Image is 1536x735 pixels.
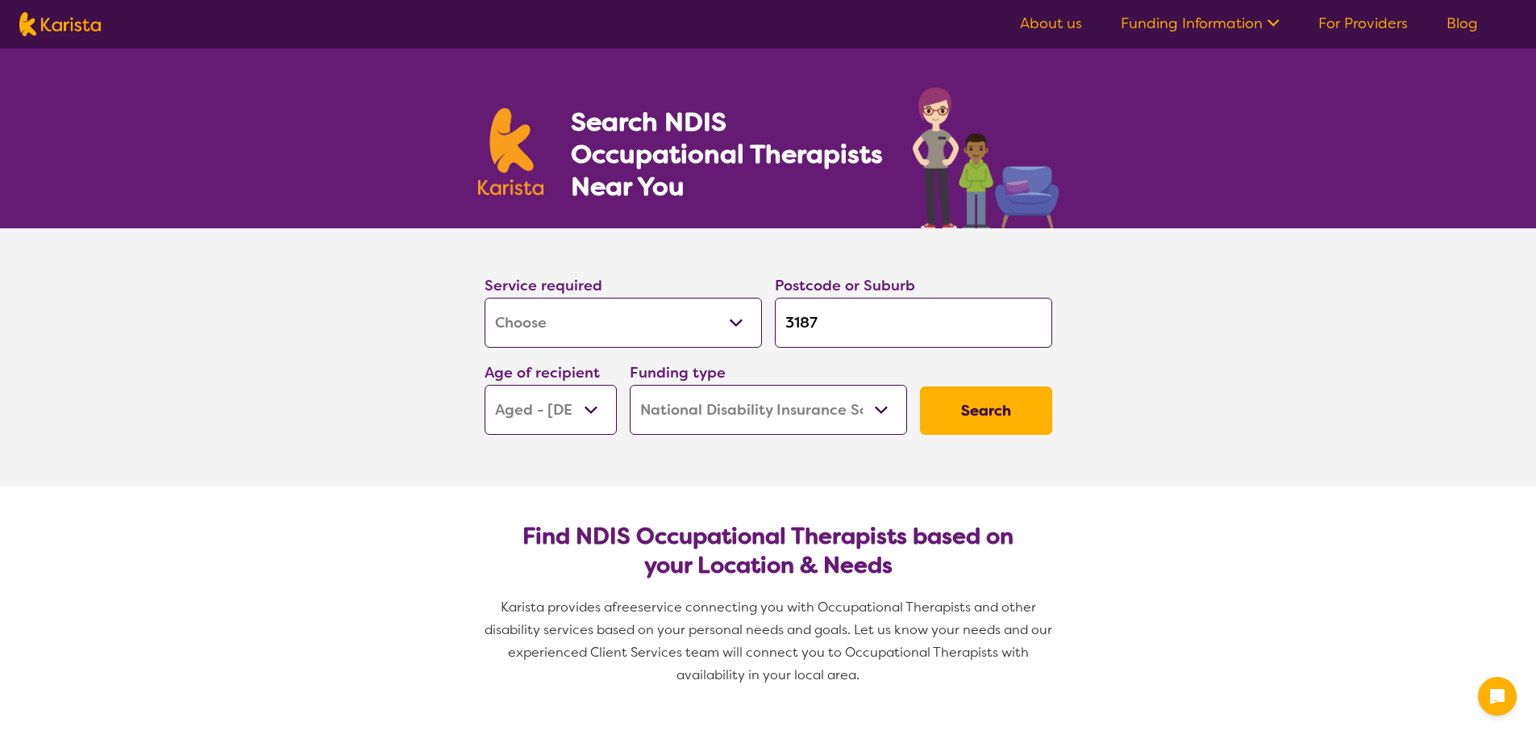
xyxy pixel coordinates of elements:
[775,276,915,295] label: Postcode or Suburb
[1447,14,1478,33] a: Blog
[775,298,1052,348] input: Type
[497,522,1039,580] h2: Find NDIS Occupational Therapists based on your Location & Needs
[571,106,885,203] h1: Search NDIS Occupational Therapists Near You
[920,386,1052,435] button: Search
[630,363,726,382] label: Funding type
[1121,14,1280,33] a: Funding Information
[485,276,602,295] label: Service required
[913,87,1059,228] img: occupational-therapy
[1318,14,1408,33] a: For Providers
[501,599,612,616] span: Karista provides a
[485,363,600,382] label: Age of recipient
[478,108,544,195] img: Karista logo
[485,599,1055,683] span: service connecting you with Occupational Therapists and other disability services based on your p...
[19,12,101,36] img: Karista logo
[612,599,638,616] span: free
[1020,14,1082,33] a: About us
